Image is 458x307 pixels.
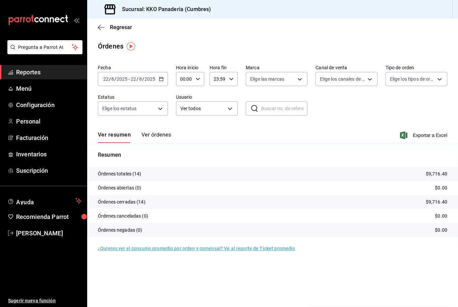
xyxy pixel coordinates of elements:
[98,41,123,51] div: Órdenes
[98,184,141,191] p: Órdenes abiertas (0)
[111,76,114,82] input: --
[320,76,365,82] span: Elige los canales de venta
[136,76,138,82] span: /
[109,76,111,82] span: /
[127,42,135,51] img: Tooltip marker
[426,199,447,206] p: $9,716.40
[386,65,447,70] label: Tipo de orden
[102,105,136,112] span: Elige los estatus
[16,150,81,159] span: Inventarios
[144,76,156,82] input: ----
[98,213,148,220] p: Órdenes canceladas (0)
[128,76,130,82] span: -
[16,212,81,221] span: Recomienda Parrot
[210,65,238,70] label: Hora fin
[16,166,81,175] span: Suscripción
[250,76,284,82] span: Elige las marcas
[316,65,377,70] label: Canal de venta
[16,197,73,205] span: Ayuda
[401,131,447,139] button: Exportar a Excel
[114,76,116,82] span: /
[98,170,141,177] p: Órdenes totales (14)
[5,49,82,56] a: Pregunta a Parrot AI
[110,24,132,30] span: Regresar
[16,133,81,142] span: Facturación
[8,297,81,304] span: Sugerir nueva función
[98,24,132,30] button: Regresar
[142,76,144,82] span: /
[435,184,447,191] p: $0.00
[435,227,447,234] p: $0.00
[130,76,136,82] input: --
[16,68,81,77] span: Reportes
[98,132,171,143] div: navigation tabs
[98,246,295,251] a: ¿Quieres ver el consumo promedio por orden y comensal? Ve al reporte de Ticket promedio
[98,227,142,234] p: Órdenes negadas (0)
[116,76,128,82] input: ----
[117,5,211,13] h3: Sucursal: KKO Panaderia (Cumbres)
[103,76,109,82] input: --
[98,151,447,159] p: Resumen
[390,76,435,82] span: Elige los tipos de orden
[435,213,447,220] p: $0.00
[98,199,146,206] p: Órdenes cerradas (14)
[98,132,131,143] button: Ver resumen
[16,100,81,109] span: Configuración
[141,132,171,143] button: Ver órdenes
[261,102,307,115] input: Buscar no. de referencia
[18,44,72,51] span: Pregunta a Parrot AI
[16,229,81,238] span: [PERSON_NAME]
[98,65,168,70] label: Fecha
[426,170,447,177] p: $9,716.40
[74,17,79,23] button: open_drawer_menu
[16,117,81,126] span: Personal
[176,65,204,70] label: Hora inicio
[246,65,307,70] label: Marca
[7,40,82,54] button: Pregunta a Parrot AI
[98,95,168,99] label: Estatus
[16,84,81,93] span: Menú
[180,105,225,112] span: Ver todos
[139,76,142,82] input: --
[176,95,238,99] label: Usuario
